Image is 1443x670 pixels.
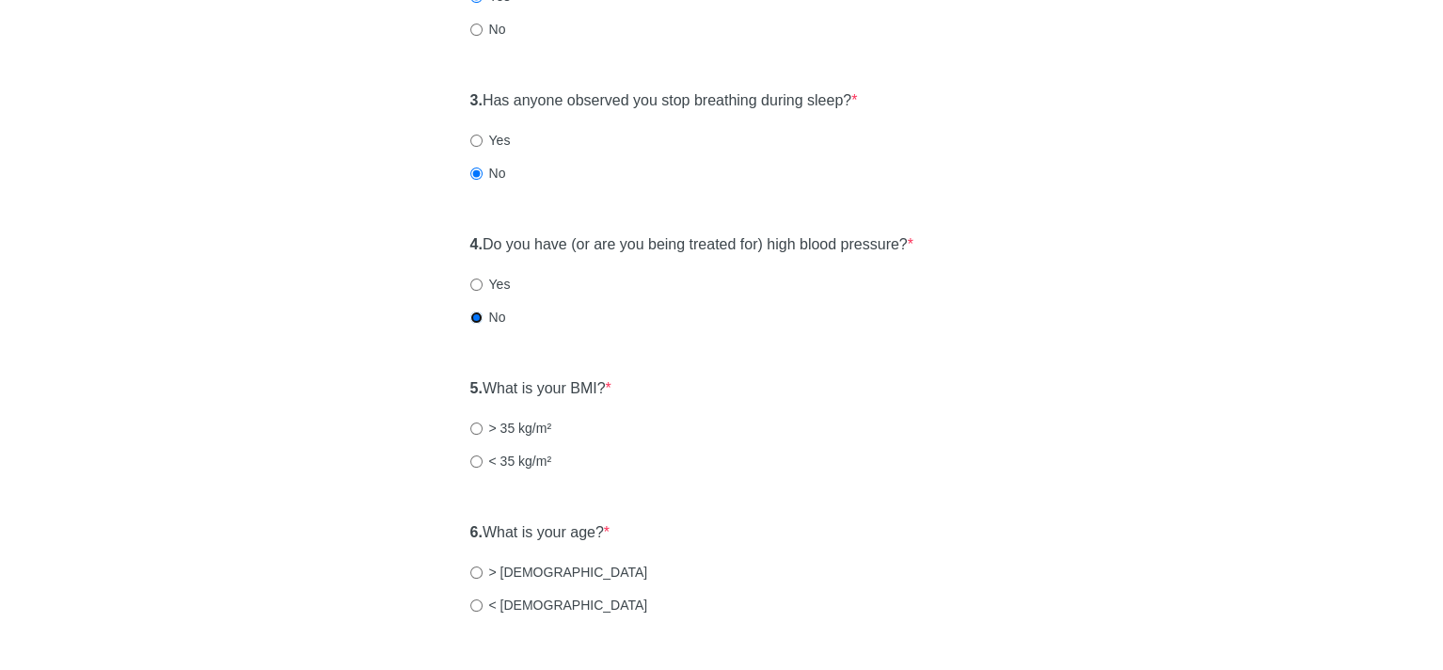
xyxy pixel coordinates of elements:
[470,164,506,183] label: No
[470,419,552,438] label: > 35 kg/m²
[470,423,483,435] input: > 35 kg/m²
[470,566,483,579] input: > [DEMOGRAPHIC_DATA]
[470,378,611,400] label: What is your BMI?
[470,311,483,324] input: No
[470,167,483,180] input: No
[470,452,552,471] label: < 35 kg/m²
[470,599,483,612] input: < [DEMOGRAPHIC_DATA]
[470,236,483,252] strong: 4.
[470,308,506,327] label: No
[470,455,483,468] input: < 35 kg/m²
[470,92,483,108] strong: 3.
[470,90,858,112] label: Has anyone observed you stop breathing during sleep?
[470,524,483,540] strong: 6.
[470,20,506,39] label: No
[470,131,511,150] label: Yes
[470,24,483,36] input: No
[470,522,610,544] label: What is your age?
[470,279,483,291] input: Yes
[470,563,648,582] label: > [DEMOGRAPHIC_DATA]
[470,135,483,147] input: Yes
[470,234,913,256] label: Do you have (or are you being treated for) high blood pressure?
[470,275,511,294] label: Yes
[470,596,648,614] label: < [DEMOGRAPHIC_DATA]
[470,380,483,396] strong: 5.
